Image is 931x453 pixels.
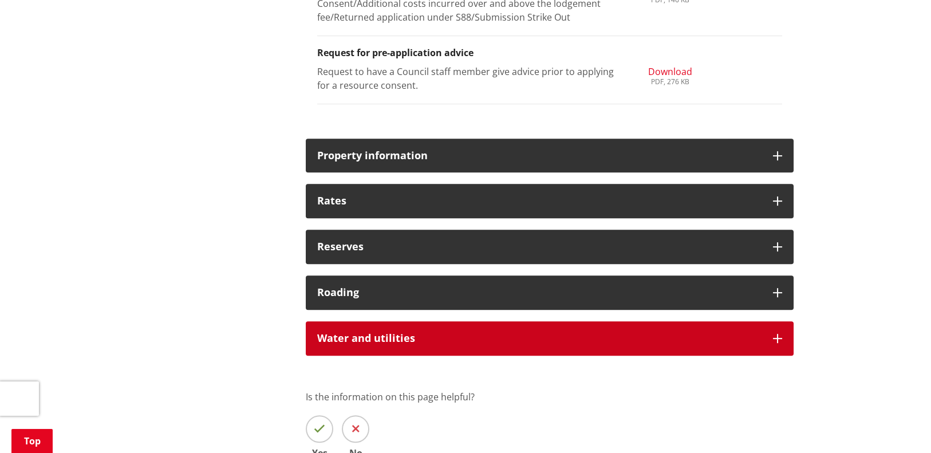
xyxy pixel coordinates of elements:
[317,150,762,161] h3: Property information
[317,48,782,58] h3: Request for pre-application advice
[317,333,762,344] h3: Water and utilities
[878,405,920,446] iframe: Messenger Launcher
[11,429,53,453] a: Top
[317,65,621,92] p: Request to have a Council staff member give advice prior to applying for a resource consent.
[648,65,692,78] span: Download
[317,195,762,207] h3: Rates
[317,241,762,253] h3: Reserves
[306,390,794,404] p: Is the information on this page helpful?
[648,78,692,85] div: PDF, 276 KB
[317,287,762,298] h3: Roading
[648,65,692,85] a: Download PDF, 276 KB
